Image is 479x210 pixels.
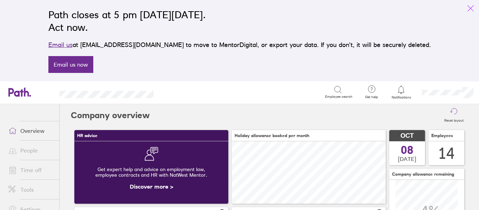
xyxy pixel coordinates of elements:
span: Employee search [325,95,352,99]
span: HR advice [77,133,97,138]
span: Holiday allowance booked per month [235,133,309,138]
button: Reset layout [440,104,468,127]
div: 14 [438,144,455,162]
span: Employees [431,133,453,138]
h2: Path closes at 5 pm [DATE][DATE]. Act now. [48,8,431,34]
div: Get expert help and advice on employment law, employee contracts and HR with NatWest Mentor. [80,161,223,183]
a: Time off [3,163,59,177]
span: Get help [360,95,383,99]
p: at [EMAIL_ADDRESS][DOMAIN_NAME] to move to MentorDigital, or export your data. If you don’t, it w... [48,40,431,50]
a: Overview [3,124,59,138]
span: OCT [400,132,414,140]
span: Notifications [390,95,413,100]
h2: Company overview [71,104,150,127]
span: Company allowance remaining [392,172,454,177]
a: People [3,143,59,157]
span: [DATE] [398,156,416,162]
a: Email us now [48,56,93,73]
a: Discover more > [130,183,173,190]
span: 08 [401,144,413,156]
div: Search [173,89,190,95]
a: Tools [3,183,59,197]
label: Reset layout [440,116,468,123]
a: Email us [48,41,73,48]
a: Notifications [390,85,413,100]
